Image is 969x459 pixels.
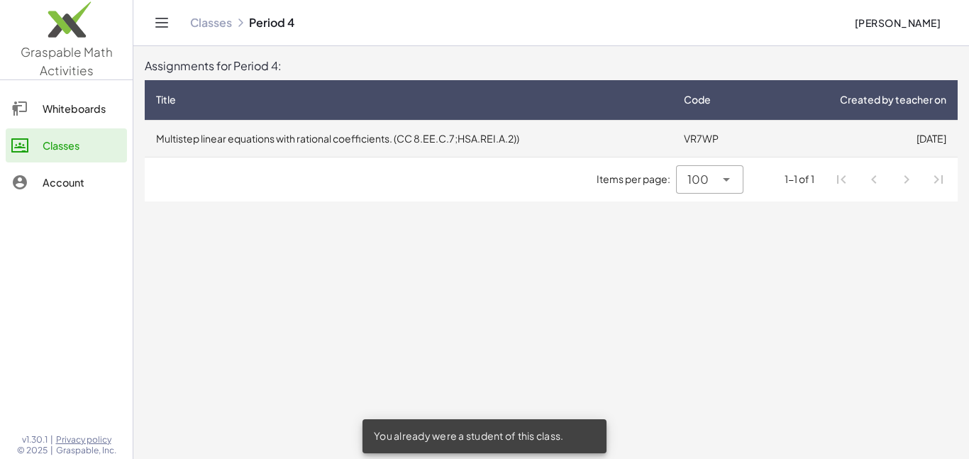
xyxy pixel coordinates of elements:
[6,128,127,162] a: Classes
[760,120,958,157] td: [DATE]
[150,11,173,34] button: Toggle navigation
[43,137,121,154] div: Classes
[17,445,48,456] span: © 2025
[56,445,116,456] span: Graspable, Inc.
[785,172,814,187] div: 1-1 of 1
[50,434,53,446] span: |
[6,165,127,199] a: Account
[21,44,113,78] span: Graspable Math Activities
[672,120,760,157] td: VR7WP
[854,16,941,29] span: [PERSON_NAME]
[826,163,955,196] nav: Pagination Navigation
[840,92,946,107] span: Created by teacher on
[597,172,676,187] span: Items per page:
[43,100,121,117] div: Whiteboards
[56,434,116,446] a: Privacy policy
[843,10,952,35] button: [PERSON_NAME]
[687,171,709,188] span: 100
[190,16,232,30] a: Classes
[43,174,121,191] div: Account
[145,57,958,74] div: Assignments for Period 4:
[50,445,53,456] span: |
[145,120,672,157] td: Multistep linear equations with rational coefficients. (CC 8.EE.C.7;HSA.REI.A.2))
[684,92,711,107] span: Code
[156,92,176,107] span: Title
[362,419,607,453] div: You already were a student of this class.
[22,434,48,446] span: v1.30.1
[6,92,127,126] a: Whiteboards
